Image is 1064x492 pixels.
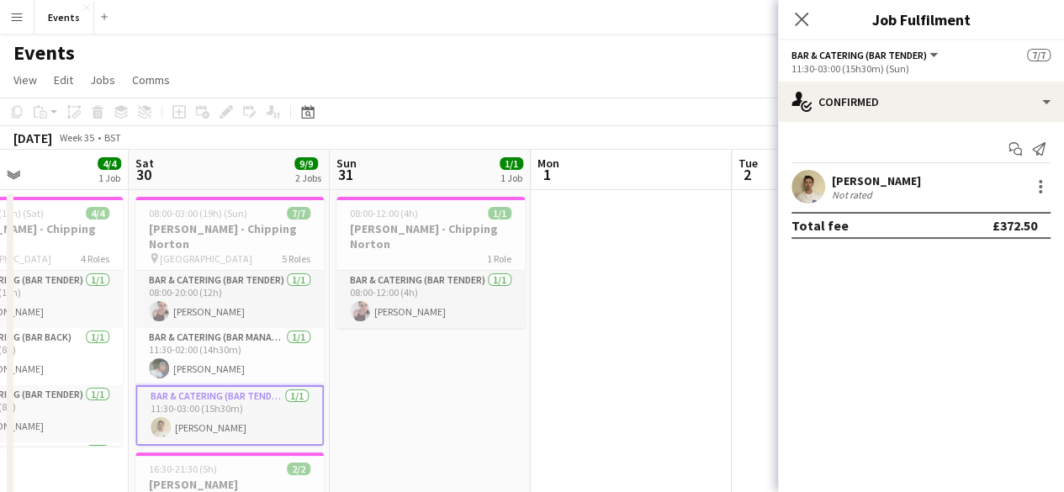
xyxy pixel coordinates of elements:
[832,173,921,188] div: [PERSON_NAME]
[7,69,44,91] a: View
[56,131,98,144] span: Week 35
[334,165,357,184] span: 31
[160,252,252,265] span: [GEOGRAPHIC_DATA]
[336,156,357,171] span: Sun
[736,165,758,184] span: 2
[132,72,170,87] span: Comms
[282,252,310,265] span: 5 Roles
[47,69,80,91] a: Edit
[791,49,927,61] span: Bar & Catering (Bar Tender)
[135,197,324,446] app-job-card: 08:00-03:00 (19h) (Sun)7/7[PERSON_NAME] - Chipping Norton [GEOGRAPHIC_DATA]5 RolesBar & Catering ...
[993,217,1037,234] div: £372.50
[778,82,1064,122] div: Confirmed
[500,157,523,170] span: 1/1
[54,72,73,87] span: Edit
[1027,49,1051,61] span: 7/7
[135,477,324,492] h3: [PERSON_NAME]
[738,156,758,171] span: Tue
[83,69,122,91] a: Jobs
[336,271,525,328] app-card-role: Bar & Catering (Bar Tender)1/108:00-12:00 (4h)[PERSON_NAME]
[791,49,940,61] button: Bar & Catering (Bar Tender)
[500,172,522,184] div: 1 Job
[336,221,525,251] h3: [PERSON_NAME] - Chipping Norton
[535,165,559,184] span: 1
[149,463,217,475] span: 16:30-21:30 (5h)
[488,207,511,220] span: 1/1
[487,252,511,265] span: 1 Role
[98,157,121,170] span: 4/4
[336,197,525,328] app-job-card: 08:00-12:00 (4h)1/1[PERSON_NAME] - Chipping Norton1 RoleBar & Catering (Bar Tender)1/108:00-12:00...
[81,252,109,265] span: 4 Roles
[13,40,75,66] h1: Events
[90,72,115,87] span: Jobs
[104,131,121,144] div: BST
[778,8,1064,30] h3: Job Fulfilment
[135,221,324,251] h3: [PERSON_NAME] - Chipping Norton
[135,328,324,385] app-card-role: Bar & Catering (Bar Manager)1/111:30-02:00 (14h30m)[PERSON_NAME]
[287,207,310,220] span: 7/7
[295,172,321,184] div: 2 Jobs
[13,130,52,146] div: [DATE]
[86,207,109,220] span: 4/4
[133,165,154,184] span: 30
[350,207,418,220] span: 08:00-12:00 (4h)
[135,156,154,171] span: Sat
[832,188,876,201] div: Not rated
[791,62,1051,75] div: 11:30-03:00 (15h30m) (Sun)
[149,207,247,220] span: 08:00-03:00 (19h) (Sun)
[34,1,94,34] button: Events
[287,463,310,475] span: 2/2
[537,156,559,171] span: Mon
[98,172,120,184] div: 1 Job
[135,385,324,446] app-card-role: Bar & Catering (Bar Tender)1/111:30-03:00 (15h30m)[PERSON_NAME]
[135,271,324,328] app-card-role: Bar & Catering (Bar Tender)1/108:00-20:00 (12h)[PERSON_NAME]
[13,72,37,87] span: View
[125,69,177,91] a: Comms
[294,157,318,170] span: 9/9
[791,217,849,234] div: Total fee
